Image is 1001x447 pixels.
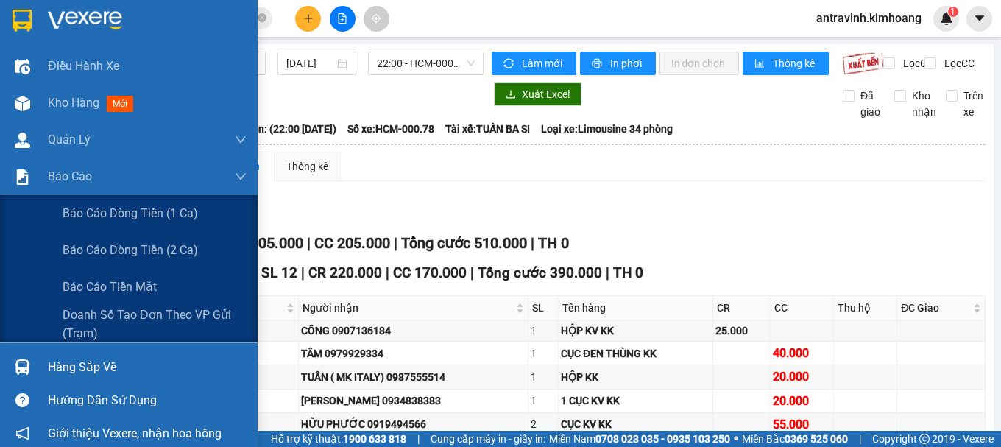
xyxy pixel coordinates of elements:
div: HỮU PHƯỚC 0919494566 [301,416,525,432]
button: printerIn phơi [580,52,656,75]
img: solution-icon [15,169,30,185]
div: Hướng dẫn sử dụng [48,390,247,412]
div: TUÂN ( MK ITALY) 0987555514 [301,369,525,385]
span: Miền Nam [549,431,730,447]
span: Kho hàng [48,96,99,110]
span: CR 220.000 [308,264,382,281]
span: Báo cáo dòng tiền (2 ca) [63,241,198,259]
span: download [506,89,516,101]
span: bar-chart [754,58,767,70]
span: Báo cáo tiền mặt [63,278,157,296]
div: HỘP KK [561,369,710,385]
span: Lọc CR [897,55,935,71]
span: Lọc CC [938,55,977,71]
button: syncLàm mới [492,52,576,75]
div: Hàng sắp về [48,356,247,379]
strong: 1900 633 818 [343,433,406,445]
strong: 0708 023 035 - 0935 103 250 [595,433,730,445]
span: In phơi [610,55,644,71]
th: SL [528,296,559,320]
img: warehouse-icon [15,59,30,74]
div: CÔNG 0907136184 [301,323,525,339]
span: | [531,234,534,252]
th: CR [713,296,771,320]
div: 20.000 [773,367,831,386]
div: 1 [531,369,556,385]
span: down [235,171,247,183]
div: 1 [531,323,556,339]
span: SL 12 [261,264,297,281]
strong: 0369 525 060 [785,433,848,445]
div: CỤC ĐEN THÙNG KK [561,345,710,362]
div: 1 [531,393,556,409]
span: Người nhận [303,300,512,316]
span: antravinh.kimhoang [804,9,933,27]
button: downloadXuất Excel [494,82,581,106]
img: warehouse-icon [15,133,30,148]
span: plus [303,13,314,24]
img: 9k= [842,52,884,75]
div: HỘP KV KK [561,323,710,339]
span: Báo cáo dòng tiền (1 ca) [63,204,198,222]
span: question-circle [15,393,29,407]
div: [PERSON_NAME] 0934838383 [301,393,525,409]
span: | [386,264,389,281]
span: file-add [337,13,347,24]
div: 1 [531,345,556,362]
input: 12/10/2025 [286,55,335,71]
img: logo-vxr [13,10,32,32]
span: CR 305.000 [227,234,303,252]
span: mới [107,96,133,112]
span: Xuất Excel [522,86,570,102]
span: Tổng cước 390.000 [478,264,602,281]
span: | [394,234,397,252]
div: Thống kê [286,158,328,175]
span: TH 0 [538,234,569,252]
span: Chuyến: (22:00 [DATE]) [229,121,336,137]
div: 55.000 [773,415,831,434]
span: Cung cấp máy in - giấy in: [431,431,545,447]
span: ⚪️ [734,436,738,442]
span: 1 [950,7,955,17]
th: CC [771,296,834,320]
div: CỤC KV KK [561,416,710,432]
div: 1 CỤC KV KK [561,393,710,409]
span: | [307,234,311,252]
img: warehouse-icon [15,359,30,375]
button: plus [295,6,321,32]
span: copyright [919,434,930,444]
button: In đơn chọn [659,52,740,75]
span: | [301,264,305,281]
th: Tên hàng [559,296,713,320]
div: TÂM 0979929334 [301,345,525,362]
div: 40.000 [773,344,831,362]
span: Số xe: HCM-000.78 [347,121,434,137]
span: sync [503,58,516,70]
span: Đã giao [855,88,886,120]
span: Doanh số tạo đơn theo VP gửi (trạm) [63,306,247,342]
button: aim [364,6,389,32]
span: Loại xe: Limousine 34 phòng [541,121,673,137]
span: Báo cáo [48,167,92,186]
img: icon-new-feature [940,12,953,25]
span: ĐC Giao [901,300,970,316]
div: 25.000 [715,323,768,339]
span: 22:00 - HCM-000.78 [377,52,475,74]
span: down [235,134,247,146]
span: Tài xế: TUẤN BA SI [445,121,530,137]
span: caret-down [973,12,986,25]
span: Làm mới [522,55,565,71]
span: Trên xe [958,88,989,120]
span: close-circle [258,13,266,22]
span: | [470,264,474,281]
span: Tổng cước 510.000 [401,234,527,252]
button: file-add [330,6,356,32]
div: 2 [531,416,556,432]
img: warehouse-icon [15,96,30,111]
span: Kho nhận [906,88,942,120]
span: CC 205.000 [314,234,390,252]
span: | [859,431,861,447]
span: Quản Lý [48,130,91,149]
span: | [606,264,609,281]
span: | [417,431,420,447]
